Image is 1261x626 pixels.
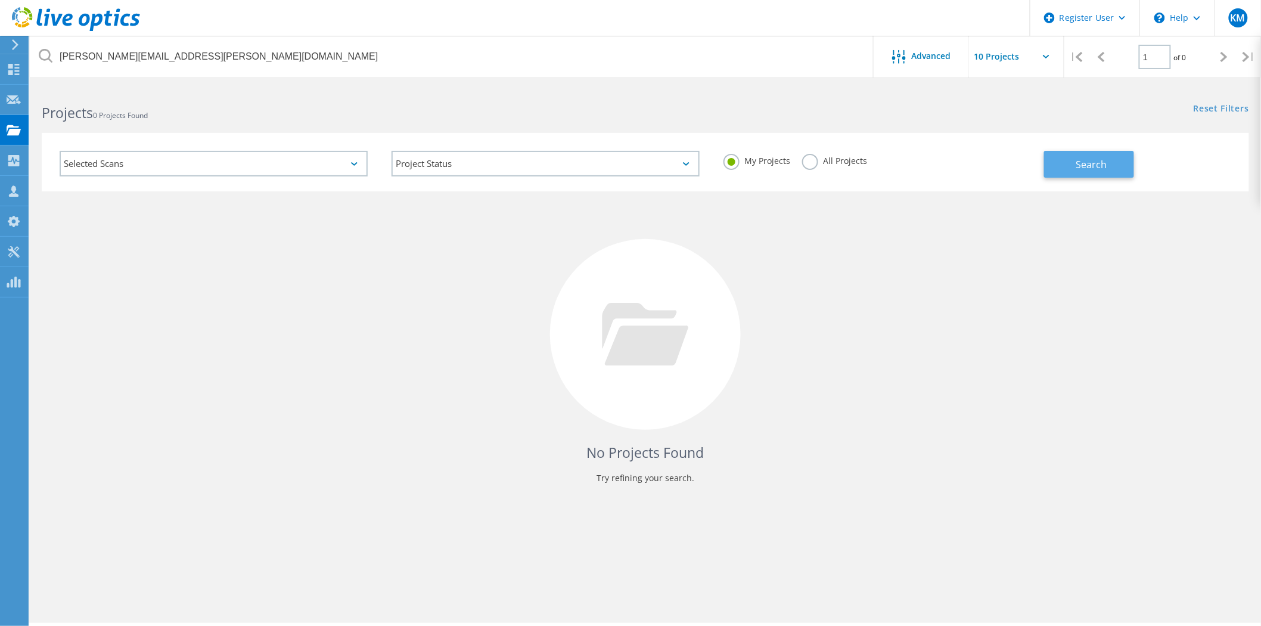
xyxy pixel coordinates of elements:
span: KM [1231,13,1246,23]
input: Search projects by name, owner, ID, company, etc [30,36,874,78]
span: of 0 [1174,52,1187,63]
div: Selected Scans [60,151,368,176]
div: | [1237,36,1261,78]
h4: No Projects Found [54,443,1237,463]
div: Project Status [392,151,700,176]
label: All Projects [802,154,867,165]
a: Reset Filters [1194,104,1249,114]
b: Projects [42,103,93,122]
div: | [1064,36,1089,78]
svg: \n [1154,13,1165,23]
label: My Projects [723,154,790,165]
button: Search [1044,151,1134,178]
span: Search [1076,158,1107,171]
span: 0 Projects Found [93,110,148,120]
p: Try refining your search. [54,469,1237,488]
a: Live Optics Dashboard [12,25,140,33]
span: Advanced [912,52,951,60]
